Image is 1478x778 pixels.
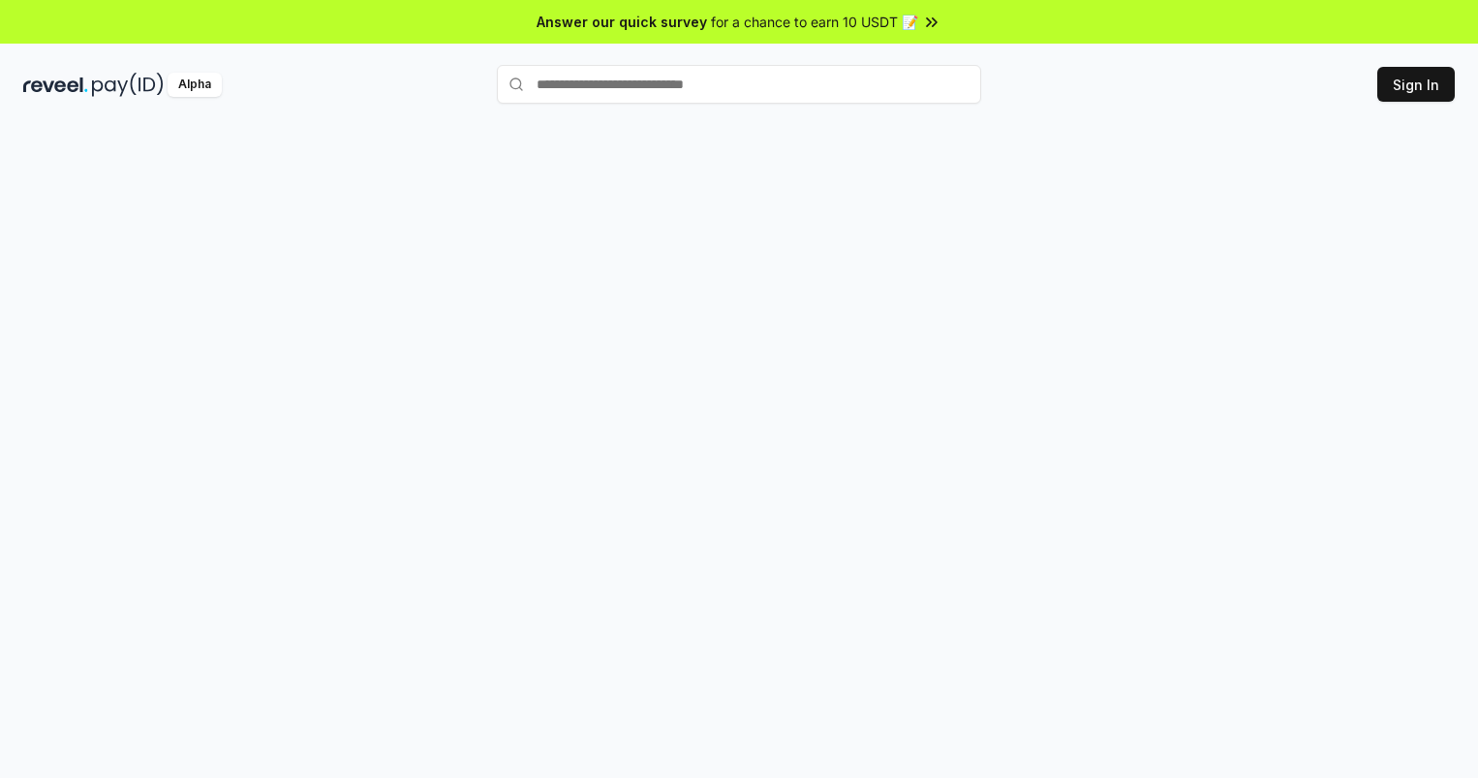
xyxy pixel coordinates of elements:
span: Answer our quick survey [537,12,707,32]
img: pay_id [92,73,164,97]
div: Alpha [168,73,222,97]
span: for a chance to earn 10 USDT 📝 [711,12,918,32]
button: Sign In [1377,67,1455,102]
img: reveel_dark [23,73,88,97]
